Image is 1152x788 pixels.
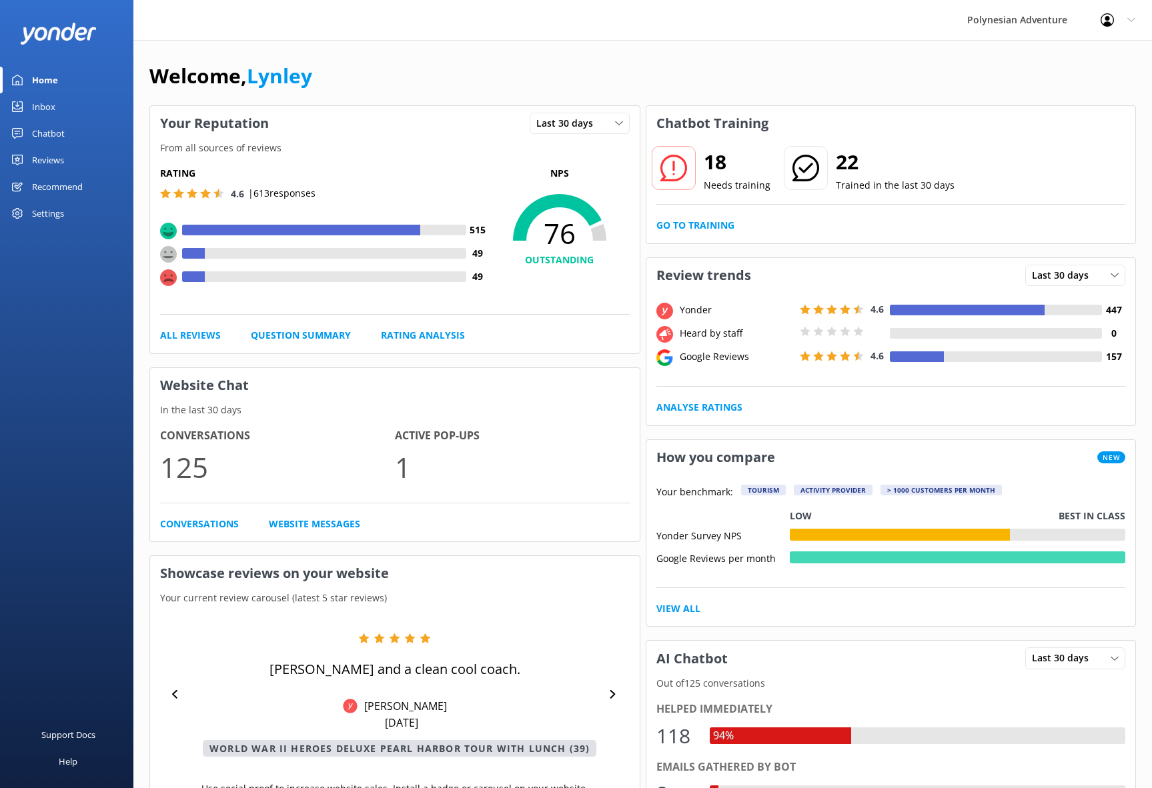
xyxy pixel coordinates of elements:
[381,328,465,343] a: Rating Analysis
[656,759,1126,776] div: Emails gathered by bot
[358,699,447,713] p: [PERSON_NAME]
[881,485,1002,495] div: > 1000 customers per month
[247,62,312,89] a: Lynley
[343,699,358,713] img: Yonder
[656,720,696,752] div: 118
[32,147,64,173] div: Reviews
[676,303,796,317] div: Yonder
[269,660,520,679] p: [PERSON_NAME] and a clean cool coach.
[160,517,239,531] a: Conversations
[656,218,734,233] a: Go to Training
[646,258,761,293] h3: Review trends
[395,445,630,489] p: 1
[646,676,1136,691] p: Out of 125 conversations
[150,141,640,155] p: From all sources of reviews
[490,166,630,181] p: NPS
[794,485,873,495] div: Activity Provider
[150,403,640,417] p: In the last 30 days
[836,146,955,178] h2: 22
[646,440,785,475] h3: How you compare
[1032,651,1097,665] span: Last 30 days
[1059,509,1125,523] p: Best in class
[646,641,738,676] h3: AI Chatbot
[251,328,351,343] a: Question Summary
[203,740,596,757] p: World War II Heroes Deluxe Pearl Harbor Tour with Lunch (39)
[466,223,490,237] h4: 515
[160,427,395,445] h4: Conversations
[490,217,630,250] span: 76
[741,485,786,495] div: Tourism
[160,328,221,343] a: All Reviews
[676,349,796,364] div: Google Reviews
[646,106,778,141] h3: Chatbot Training
[656,701,1126,718] div: Helped immediately
[269,517,360,531] a: Website Messages
[1097,451,1125,463] span: New
[32,200,64,227] div: Settings
[150,591,640,605] p: Your current review carousel (latest 5 star reviews)
[466,269,490,284] h4: 49
[20,23,97,45] img: yonder-white-logo.png
[1102,326,1125,341] h4: 0
[41,721,95,748] div: Support Docs
[490,253,630,267] h4: OUTSTANDING
[395,427,630,445] h4: Active Pop-ups
[536,116,601,131] span: Last 30 days
[150,556,640,591] h3: Showcase reviews on your website
[248,186,316,201] p: | 613 responses
[656,485,733,501] p: Your benchmark:
[32,120,65,147] div: Chatbot
[704,146,770,178] h2: 18
[149,60,312,92] h1: Welcome,
[150,106,279,141] h3: Your Reputation
[1032,268,1097,283] span: Last 30 days
[656,529,790,541] div: Yonder Survey NPS
[231,187,244,200] span: 4.6
[32,173,83,200] div: Recommend
[871,349,884,362] span: 4.6
[150,368,640,403] h3: Website Chat
[1102,303,1125,317] h4: 447
[59,748,77,775] div: Help
[32,67,58,93] div: Home
[1102,349,1125,364] h4: 157
[656,601,700,616] a: View All
[676,326,796,341] div: Heard by staff
[160,445,395,489] p: 125
[656,400,742,415] a: Analyse Ratings
[704,178,770,193] p: Needs training
[790,509,812,523] p: Low
[385,715,418,730] p: [DATE]
[656,551,790,563] div: Google Reviews per month
[836,178,955,193] p: Trained in the last 30 days
[466,246,490,261] h4: 49
[160,166,490,181] h5: Rating
[32,93,55,120] div: Inbox
[710,727,737,745] div: 94%
[871,303,884,315] span: 4.6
